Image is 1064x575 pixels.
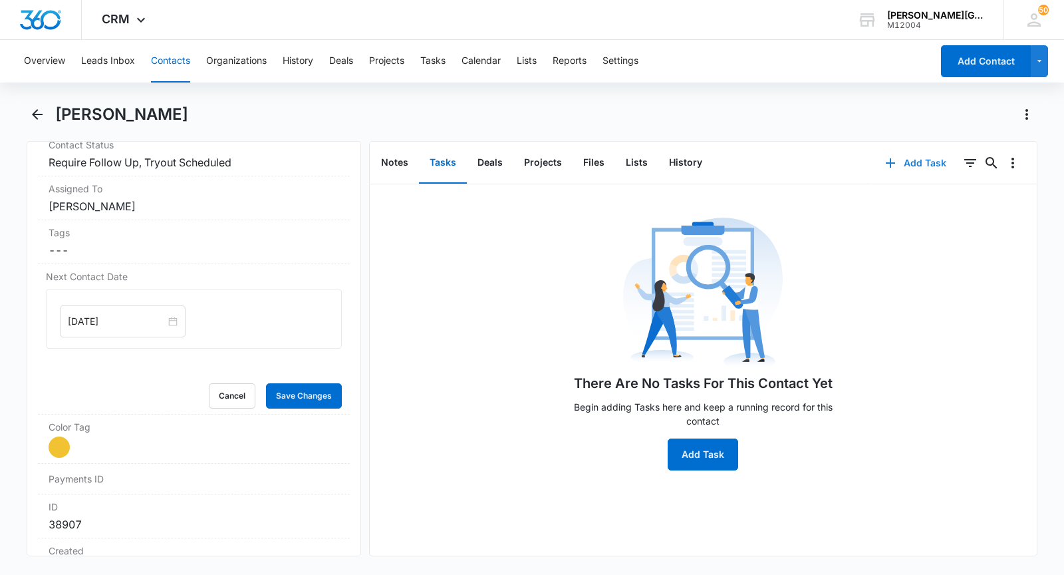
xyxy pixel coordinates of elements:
[1016,104,1037,125] button: Actions
[49,242,339,258] dd: ---
[38,464,350,494] div: Payments ID
[1038,5,1049,15] span: 50
[369,40,404,83] button: Projects
[517,40,537,83] button: Lists
[206,40,267,83] button: Organizations
[49,420,339,434] label: Color Tag
[38,494,350,538] div: ID38907
[49,472,121,486] dt: Payments ID
[38,132,350,176] div: Contact StatusRequire Follow Up, Tryout Scheduled
[513,142,573,184] button: Projects
[658,142,713,184] button: History
[55,104,188,124] h1: [PERSON_NAME]
[49,544,339,558] dt: Created
[563,400,843,428] p: Begin adding Tasks here and keep a running record for this contact
[960,152,981,174] button: Filters
[462,40,501,83] button: Calendar
[46,270,342,284] label: Next Contact Date
[370,142,419,184] button: Notes
[38,220,350,264] div: Tags---
[1002,152,1023,174] button: Overflow Menu
[887,21,984,30] div: account id
[623,214,783,373] img: No Data
[49,500,339,514] dt: ID
[419,142,467,184] button: Tasks
[872,147,960,179] button: Add Task
[887,10,984,21] div: account name
[49,226,339,240] label: Tags
[329,40,353,83] button: Deals
[574,373,833,393] h1: There Are No Tasks For This Contact Yet
[49,154,339,170] dd: Require Follow Up, Tryout Scheduled
[283,40,313,83] button: History
[1038,5,1049,15] div: notifications count
[49,138,339,152] label: Contact Status
[24,40,65,83] button: Overview
[266,383,342,409] button: Save Changes
[209,383,255,409] button: Cancel
[668,439,738,471] button: Add Task
[941,45,1031,77] button: Add Contact
[27,104,47,125] button: Back
[573,142,615,184] button: Files
[81,40,135,83] button: Leads Inbox
[602,40,638,83] button: Settings
[553,40,587,83] button: Reports
[68,314,166,329] input: Aug 14, 2025
[467,142,513,184] button: Deals
[49,198,339,214] dd: [PERSON_NAME]
[981,152,1002,174] button: Search...
[615,142,658,184] button: Lists
[38,415,350,464] div: Color Tag
[102,12,130,26] span: CRM
[49,182,339,196] label: Assigned To
[38,176,350,220] div: Assigned To[PERSON_NAME]
[151,40,190,83] button: Contacts
[49,516,339,532] dd: 38907
[420,40,446,83] button: Tasks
